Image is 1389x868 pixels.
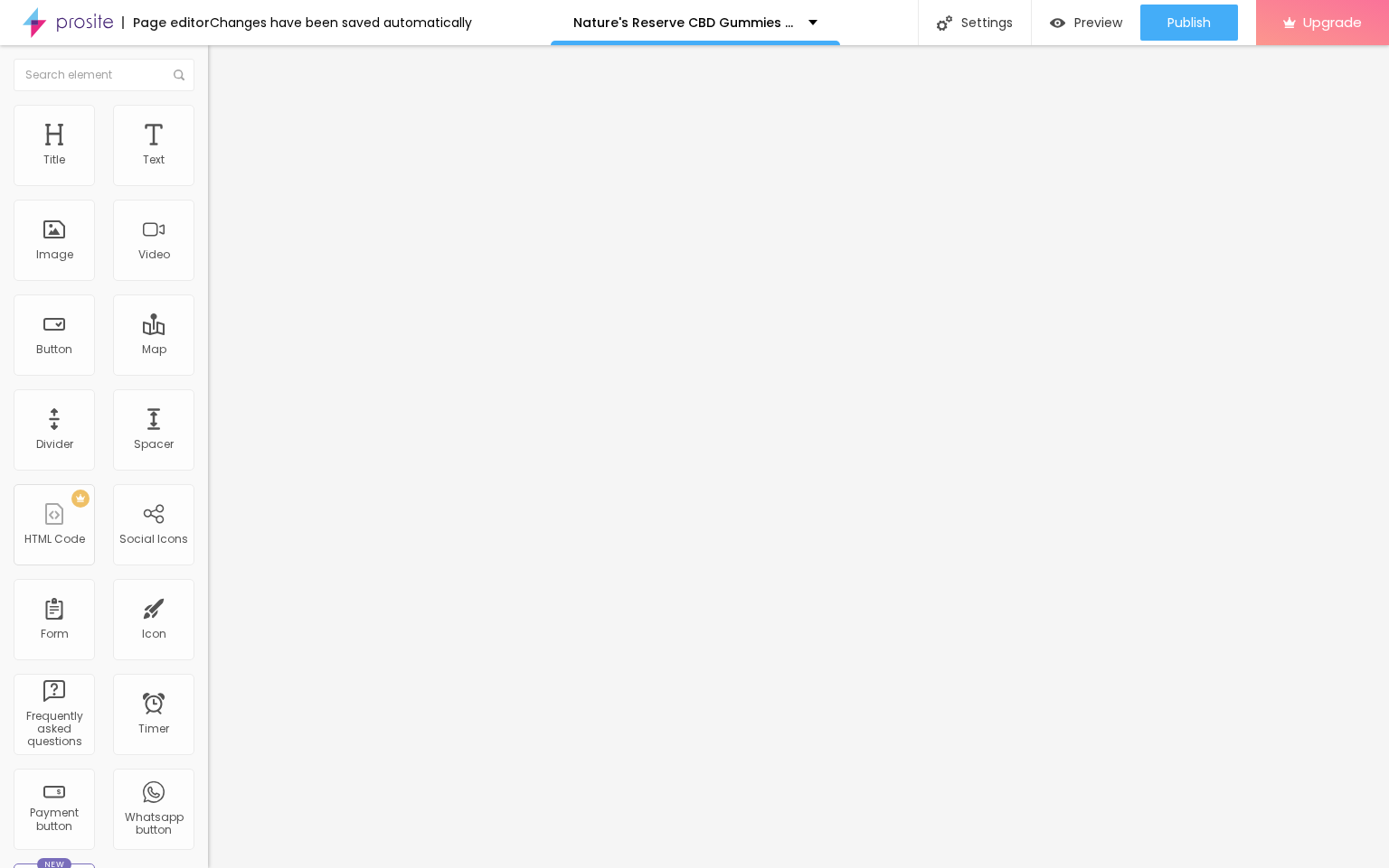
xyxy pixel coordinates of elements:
[41,628,69,640] div: Form
[36,248,73,261] div: Image
[143,154,165,166] div: Text
[1140,5,1238,41] button: Publish
[24,533,85,546] div: HTML Code
[36,343,72,356] div: Button
[18,807,90,833] div: Payment button
[36,438,73,451] div: Divider
[138,248,170,261] div: Video
[119,533,188,546] div: Social Icons
[138,723,169,735] div: Timer
[1050,15,1065,31] img: view-1.svg
[14,59,194,91] input: Search element
[142,343,166,356] div: Map
[573,16,795,29] p: Nature's Reserve CBD Gummies Natural Relief in Every Bite
[1303,14,1362,30] span: Upgrade
[174,70,184,80] img: Icone
[18,710,90,749] div: Frequently asked questions
[134,438,174,451] div: Spacer
[937,15,952,31] img: Icone
[43,154,65,166] div: Title
[1032,5,1140,41] button: Preview
[1167,15,1211,30] span: Publish
[122,16,210,29] div: Page editor
[142,628,166,640] div: Icon
[118,811,189,837] div: Whatsapp button
[208,45,1389,868] iframe: Editor
[1074,15,1122,30] span: Preview
[210,16,472,29] div: Changes have been saved automatically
